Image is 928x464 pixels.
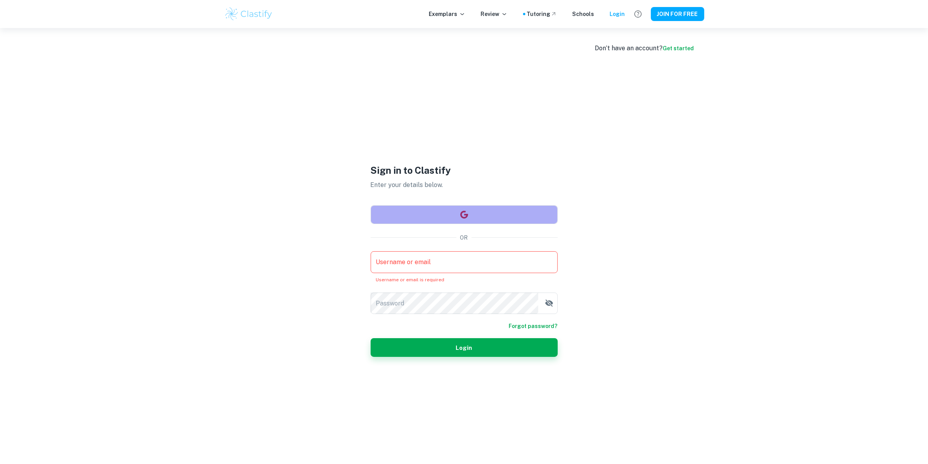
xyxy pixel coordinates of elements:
[595,44,694,53] div: Don’t have an account?
[651,7,704,21] button: JOIN FOR FREE
[663,45,694,51] a: Get started
[376,276,552,283] p: Username or email is required
[224,6,274,22] img: Clastify logo
[509,322,558,330] a: Forgot password?
[371,180,558,190] p: Enter your details below.
[371,163,558,177] h1: Sign in to Clastify
[573,10,594,18] a: Schools
[429,10,465,18] p: Exemplars
[527,10,557,18] a: Tutoring
[481,10,507,18] p: Review
[460,233,468,242] p: OR
[371,338,558,357] button: Login
[631,7,645,21] button: Help and Feedback
[610,10,625,18] a: Login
